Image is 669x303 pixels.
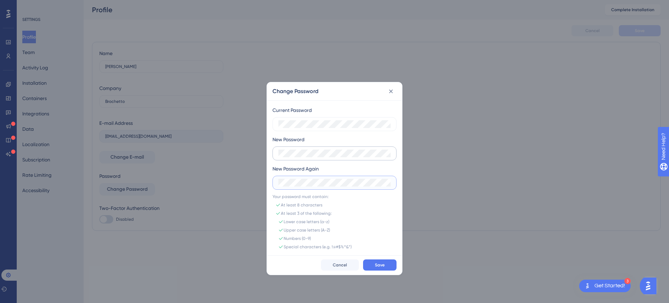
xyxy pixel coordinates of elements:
div: At least 3 of the following: [281,211,332,216]
span: Need Help? [16,2,44,10]
div: Your password must contain: [272,194,329,199]
div: Current Password [272,106,312,114]
div: 3 [624,278,631,284]
div: New Password [272,135,305,144]
div: At least 8 characters [281,202,322,208]
div: Upper case letters (A-Z) [284,227,330,233]
span: Save [375,262,385,268]
img: launcher-image-alternative-text [583,282,592,290]
div: New Password Again [272,165,319,173]
span: Cancel [333,262,347,268]
div: Numbers (0-9) [284,236,311,241]
div: Get Started! [594,282,625,290]
h2: Change Password [272,87,318,96]
div: Open Get Started! checklist, remaining modules: 3 [579,280,631,292]
iframe: UserGuiding AI Assistant Launcher [640,275,661,296]
div: Special characters (e.g. !@#$%^&*) [284,244,352,250]
div: Lower case letters (a-z) [284,219,329,225]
